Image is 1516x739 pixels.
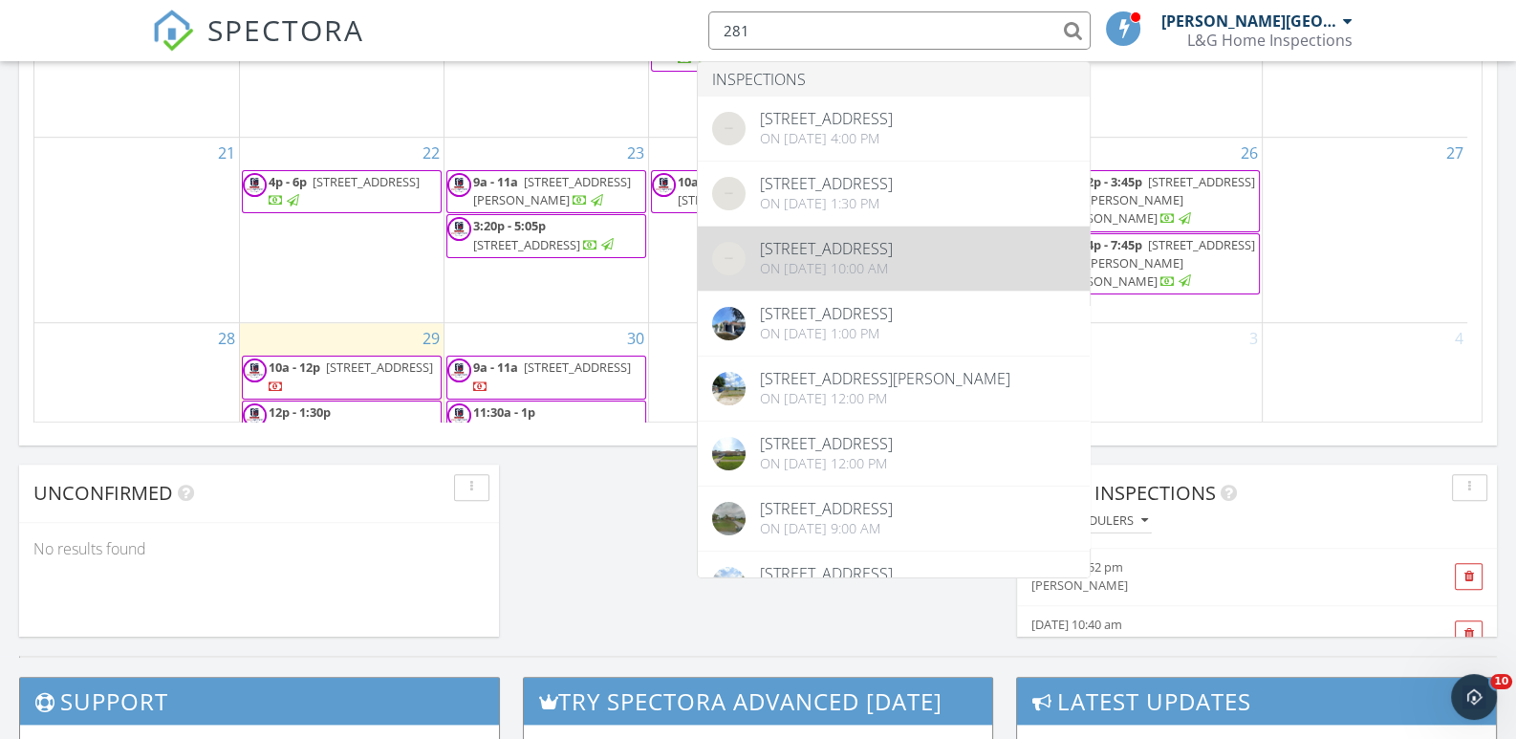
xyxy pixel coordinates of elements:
td: Go to September 30, 2025 [444,323,648,446]
a: 2p - 4p [STREET_ADDRESS] [678,32,829,67]
a: 12p - 1:30p [STREET_ADDRESS] [242,401,442,444]
span: [STREET_ADDRESS] [473,422,580,439]
div: On [DATE] 9:00 am [760,521,893,536]
img: l_ghi_profile_300x100.jpg [447,217,471,241]
div: [STREET_ADDRESS] [760,306,893,321]
button: All schedulers [1031,509,1152,534]
td: Go to September 29, 2025 [239,323,444,446]
div: [STREET_ADDRESS] [760,111,893,126]
a: 10a - 12:45p [STREET_ADDRESS] [651,170,851,213]
a: Go to September 27, 2025 [1442,138,1467,168]
a: [STREET_ADDRESS] On [DATE] 1:30 pm [698,162,1090,226]
a: 10a - 12p [STREET_ADDRESS] [269,359,433,394]
span: [STREET_ADDRESS] [524,359,631,376]
div: L&G Home Inspections [1186,31,1352,50]
td: Go to September 23, 2025 [444,138,648,323]
a: [STREET_ADDRESS] On [DATE] 10:00 am [698,227,1090,291]
a: 11:30a - 1p [STREET_ADDRESS] [473,403,598,439]
a: Go to October 4, 2025 [1451,323,1467,354]
span: [STREET_ADDRESS][PERSON_NAME][PERSON_NAME] [1061,173,1255,227]
a: 3:20p - 5:05p [STREET_ADDRESS] [446,214,646,257]
a: Go to September 29, 2025 [419,323,444,354]
a: 4p - 6p [STREET_ADDRESS] [242,170,442,213]
img: l_ghi_profile_300x100.jpg [447,403,471,427]
div: [STREET_ADDRESS] [760,241,893,256]
span: 11:30a - 1p [473,403,535,421]
div: On [DATE] 4:00 pm [760,131,893,146]
span: 10a - 12:45p [678,173,747,190]
span: 4p - 6p [269,173,307,190]
td: Go to September 27, 2025 [1263,138,1467,323]
td: Go to September 26, 2025 [1058,138,1263,323]
span: 9a - 11a [473,173,518,190]
span: 2p - 3:45p [1087,173,1142,190]
a: [STREET_ADDRESS] [698,552,1090,616]
img: streetview [712,242,746,275]
a: 9a - 11a [STREET_ADDRESS] [473,359,631,394]
a: Go to September 26, 2025 [1237,138,1262,168]
a: SPECTORA [152,26,364,66]
img: l_ghi_profile_300x100.jpg [447,359,471,382]
a: 9a - 11a [STREET_ADDRESS] [446,356,646,399]
span: 4p - 7:45p [1087,236,1142,253]
a: 4p - 7:45p [STREET_ADDRESS][PERSON_NAME][PERSON_NAME] [1061,236,1255,290]
span: Unconfirmed [33,480,173,506]
span: [STREET_ADDRESS] [678,191,785,208]
div: [DATE] 12:52 pm [1031,558,1407,576]
td: Go to October 4, 2025 [1263,323,1467,446]
span: 10 [1490,674,1512,689]
a: Go to September 30, 2025 [623,323,648,354]
div: On [DATE] 1:00 pm [760,326,893,341]
a: [STREET_ADDRESS] On [DATE] 9:00 am [698,487,1090,551]
div: [DATE] 10:40 am [1031,616,1407,634]
td: Go to September 28, 2025 [34,323,239,446]
img: l_ghi_profile_300x100.jpg [447,173,471,197]
img: l_ghi_profile_300x100.jpg [652,173,676,197]
span: 3:20p - 5:05p [473,217,546,234]
img: streetview [712,437,746,470]
a: 2p - 3:45p [STREET_ADDRESS][PERSON_NAME][PERSON_NAME] [1061,173,1255,227]
a: 9a - 11a [STREET_ADDRESS][PERSON_NAME] [446,170,646,213]
td: Go to September 24, 2025 [648,138,853,323]
span: SPECTORA [207,10,364,50]
img: l_ghi_profile_300x100.jpg [243,403,267,427]
a: Go to September 23, 2025 [623,138,648,168]
a: 3:20p - 5:05p [STREET_ADDRESS] [473,217,617,252]
h3: Latest Updates [1017,678,1496,725]
td: Go to October 3, 2025 [1058,323,1263,446]
img: streetview [712,112,746,145]
a: [DATE] 10:40 am [PERSON_NAME] [1031,616,1407,652]
span: Draft Inspections [1031,480,1216,506]
a: [STREET_ADDRESS] On [DATE] 4:00 pm [698,97,1090,161]
li: Inspections [698,62,1090,97]
div: On [DATE] 1:30 pm [760,196,893,211]
img: cover.jpg [712,307,746,340]
h3: Support [20,678,499,725]
img: streetview [712,177,746,210]
img: streetview [712,502,746,535]
span: [STREET_ADDRESS] [269,422,376,439]
a: 4p - 6p [STREET_ADDRESS] [269,173,420,208]
iframe: Intercom live chat [1451,674,1497,720]
div: [STREET_ADDRESS] [760,176,893,191]
div: [PERSON_NAME][GEOGRAPHIC_DATA] [1160,11,1337,31]
div: [PERSON_NAME] [1031,576,1407,595]
div: [STREET_ADDRESS] [760,501,893,516]
div: All schedulers [1035,514,1148,528]
div: [STREET_ADDRESS] [760,436,893,451]
span: [STREET_ADDRESS] [313,173,420,190]
img: streetview [712,372,746,405]
a: 10a - 12p [STREET_ADDRESS] [242,356,442,399]
img: l_ghi_profile_300x100.jpg [243,173,267,197]
a: Go to September 22, 2025 [419,138,444,168]
img: The Best Home Inspection Software - Spectora [152,10,194,52]
img: streetview [712,567,746,600]
a: 10a - 12:45p [STREET_ADDRESS] [678,173,821,208]
td: Go to October 1, 2025 [648,323,853,446]
div: [PERSON_NAME] [1031,634,1407,652]
div: [STREET_ADDRESS][PERSON_NAME] [760,371,1010,386]
input: Search everything... [708,11,1091,50]
a: Go to September 21, 2025 [214,138,239,168]
a: Go to October 3, 2025 [1245,323,1262,354]
a: 9a - 11a [STREET_ADDRESS][PERSON_NAME] [473,173,631,208]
